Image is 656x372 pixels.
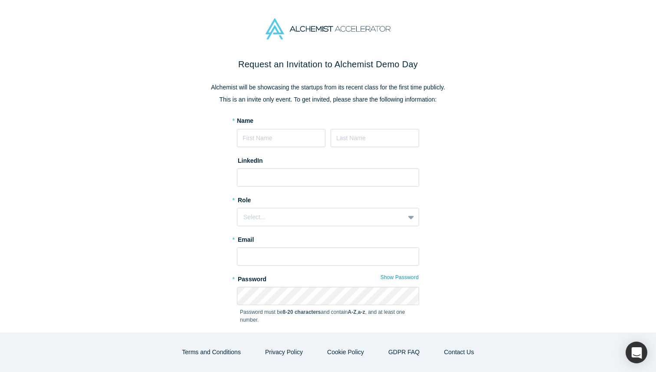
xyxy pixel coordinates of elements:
p: This is an invite only event. To get invited, please share the following information: [146,95,510,104]
button: Privacy Policy [256,345,312,360]
button: Cookie Policy [318,345,373,360]
div: Select... [243,213,398,222]
strong: A-Z [348,309,357,315]
input: First Name [237,129,325,147]
button: Show Password [380,272,419,283]
h2: Request an Invitation to Alchemist Demo Day [146,58,510,71]
label: Email [237,232,419,244]
p: Alchemist will be showcasing the startups from its recent class for the first time publicly. [146,83,510,92]
label: Password [237,272,419,284]
img: Alchemist Accelerator Logo [266,18,390,40]
button: Contact Us [435,345,483,360]
label: Name [237,116,253,125]
label: LinkedIn [237,153,263,165]
button: Terms and Conditions [173,345,250,360]
strong: a-z [358,309,365,315]
strong: 8-20 characters [283,309,321,315]
p: Password must be and contain , , and at least one number. [240,308,416,324]
input: Last Name [331,129,419,147]
a: GDPR FAQ [379,345,429,360]
label: Role [237,193,419,205]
